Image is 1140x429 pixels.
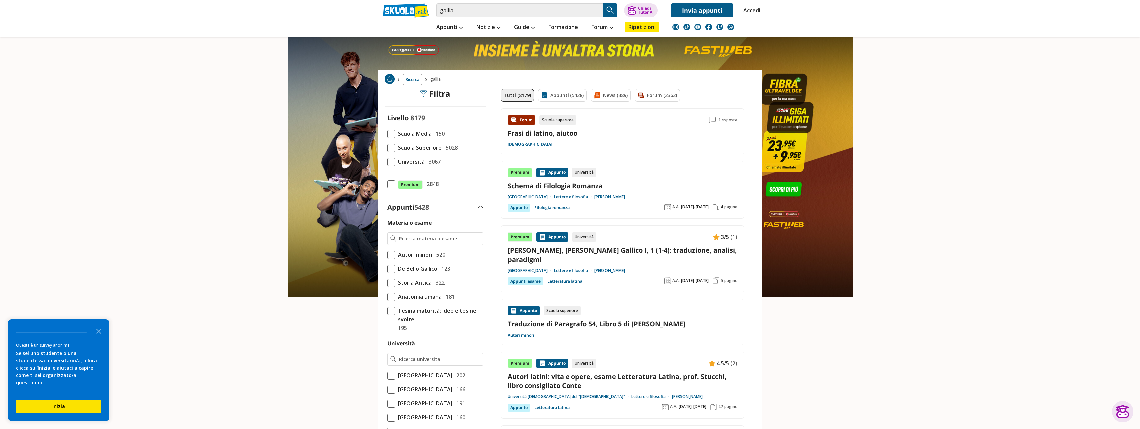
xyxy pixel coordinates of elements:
a: Invia appunti [671,3,733,17]
a: [PERSON_NAME] [594,194,625,200]
span: A.A. [670,404,677,409]
a: Appunti (5428) [538,89,587,102]
span: (2) [730,359,737,368]
a: Autori latini: vita e opere, esame Letteratura Latina, prof. Stucchi, libro consigliato Conte [508,372,737,390]
div: Appunto [508,204,530,212]
img: Cerca appunti, riassunti o versioni [605,5,615,15]
a: Lettere e filosofia [554,268,594,273]
span: [DATE]-[DATE] [681,204,709,210]
span: 8179 [410,113,425,122]
img: Appunti filtro contenuto [541,92,548,99]
div: Questa è un survey anonima! [16,342,101,348]
img: Pagine [710,404,717,410]
a: Ricerca [403,74,422,85]
span: 191 [454,399,465,408]
span: Anatomia umana [395,292,442,301]
a: Ripetizioni [625,22,659,32]
span: Storia Antica [395,278,432,287]
label: Università [387,340,415,347]
div: Se sei uno studente o una studentessa universitario/a, allora clicca su 'Inizia' e aiutaci a capi... [16,350,101,386]
img: News filtro contenuto [594,92,600,99]
div: Università [572,232,596,242]
span: pagine [724,278,737,283]
button: Search Button [603,3,617,17]
span: [DATE]-[DATE] [679,404,706,409]
a: Letteratura latina [547,277,582,285]
span: [GEOGRAPHIC_DATA] [395,413,452,422]
a: Tutti (8179) [501,89,534,102]
img: facebook [705,24,712,30]
span: 123 [439,264,450,273]
span: 150 [433,129,445,138]
span: 520 [434,250,445,259]
span: 202 [454,371,465,380]
img: Filtra filtri mobile [420,90,427,97]
img: WhatsApp [727,24,734,30]
span: [GEOGRAPHIC_DATA] [395,399,452,408]
span: 5428 [414,203,429,212]
span: 322 [433,278,445,287]
span: 27 [718,404,723,409]
span: 1 risposta [718,115,737,125]
img: Forum contenuto [510,117,517,123]
a: Schema di Filologia Romanza [508,181,737,190]
span: Scuola Superiore [395,143,442,152]
img: Appunti contenuto [539,169,546,176]
button: Close the survey [92,324,105,337]
span: 195 [395,324,407,332]
a: Guide [512,22,537,34]
div: Chiedi Tutor AI [638,6,654,14]
img: Apri e chiudi sezione [478,206,483,208]
span: 4.5/5 [717,359,729,368]
span: pagine [724,404,737,409]
span: 181 [443,292,455,301]
img: Ricerca universita [390,356,397,363]
div: Appunto [536,232,568,242]
a: Filologia romanza [534,204,570,212]
a: Autori minori [508,333,534,338]
span: De Bello Gallico [395,264,437,273]
img: Appunti contenuto [539,234,546,240]
span: gallia [430,74,443,85]
a: [GEOGRAPHIC_DATA] [508,268,554,273]
div: Premium [508,359,532,368]
span: 2848 [424,180,439,188]
span: Autori minori [395,250,432,259]
label: Livello [387,113,409,122]
div: Premium [508,232,532,242]
div: Premium [508,168,532,177]
div: Appunto [508,306,540,315]
div: Appunto [508,404,530,412]
div: Scuola superiore [539,115,576,125]
a: Notizie [475,22,502,34]
a: Accedi [743,3,757,17]
button: ChiediTutor AI [624,3,658,17]
button: Inizia [16,400,101,413]
a: [PERSON_NAME] [594,268,625,273]
div: Forum [508,115,535,125]
div: Appunto [536,168,568,177]
a: Home [385,74,395,85]
span: A.A. [672,204,680,210]
img: tiktok [683,24,690,30]
span: [GEOGRAPHIC_DATA] [395,385,452,394]
a: Traduzione di Paragrafo 54, Libro 5 di [PERSON_NAME] [508,319,737,328]
span: A.A. [672,278,680,283]
span: Università [395,157,425,166]
img: Appunti contenuto [510,307,517,314]
img: instagram [672,24,679,30]
img: Appunti contenuto [709,360,715,367]
label: Materia o esame [387,219,432,226]
a: [PERSON_NAME], [PERSON_NAME] Gallico I, 1 (1-4): traduzione, analisi, paradigmi [508,246,737,264]
span: [GEOGRAPHIC_DATA] [395,371,452,380]
a: Frasi di latino, aiutoo [508,129,577,138]
a: Università [DEMOGRAPHIC_DATA] del "[DEMOGRAPHIC_DATA]" [508,394,631,399]
a: Lettere e filosofia [554,194,594,200]
span: 4 [721,204,723,210]
img: Appunti contenuto [713,234,720,240]
img: Forum filtro contenuto [638,92,644,99]
img: Anno accademico [664,204,671,210]
span: Scuola Media [395,129,432,138]
div: Scuola superiore [544,306,581,315]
